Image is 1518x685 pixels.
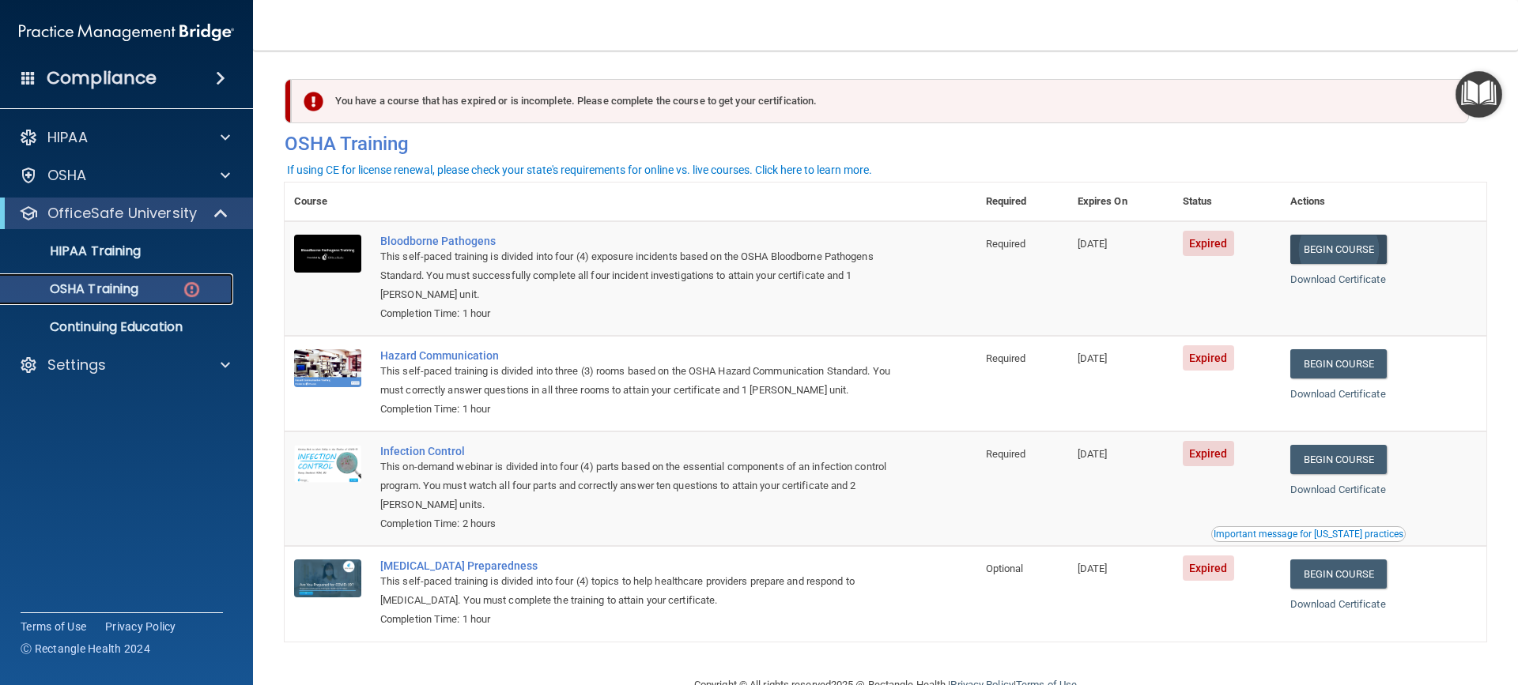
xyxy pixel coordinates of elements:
span: Optional [986,563,1024,574]
a: OSHA [19,166,230,185]
span: Required [986,448,1026,460]
a: Settings [19,356,230,374]
div: Completion Time: 1 hour [380,400,897,419]
span: [DATE] [1078,448,1108,460]
p: Continuing Education [10,319,226,335]
a: Bloodborne Pathogens [380,235,897,247]
div: This self-paced training is divided into four (4) exposure incidents based on the OSHA Bloodborne... [380,247,897,304]
span: Expired [1183,441,1234,466]
img: danger-circle.6113f641.png [182,280,202,299]
span: Required [986,352,1026,364]
div: This on-demand webinar is divided into four (4) parts based on the essential components of an inf... [380,457,897,514]
span: [DATE] [1078,238,1108,250]
a: Begin Course [1290,445,1387,474]
a: OfficeSafe University [19,204,229,223]
a: Begin Course [1290,559,1387,589]
button: If using CE for license renewal, please check your state's requirements for online vs. live cours... [285,162,874,178]
th: Status [1173,183,1281,221]
a: Begin Course [1290,349,1387,378]
div: If using CE for license renewal, please check your state's requirements for online vs. live cours... [287,164,872,175]
p: OSHA Training [10,281,138,297]
th: Required [976,183,1068,221]
span: Required [986,238,1026,250]
p: HIPAA [47,128,88,147]
div: This self-paced training is divided into three (3) rooms based on the OSHA Hazard Communication S... [380,362,897,400]
button: Read this if you are a dental practitioner in the state of CA [1211,526,1406,542]
img: exclamation-circle-solid-danger.72ef9ffc.png [304,92,323,111]
span: [DATE] [1078,563,1108,574]
a: Download Certificate [1290,388,1386,400]
th: Expires On [1068,183,1173,221]
div: This self-paced training is divided into four (4) topics to help healthcare providers prepare and... [380,572,897,610]
a: Download Certificate [1290,484,1386,495]
button: Open Resource Center [1456,71,1502,118]
a: Begin Course [1290,235,1387,264]
a: HIPAA [19,128,230,147]
a: Hazard Communication [380,349,897,362]
img: PMB logo [19,17,234,48]
span: Expired [1183,555,1234,581]
div: You have a course that has expired or is incomplete. Please complete the course to get your certi... [291,79,1469,123]
span: [DATE] [1078,352,1108,364]
span: Expired [1183,345,1234,371]
div: Completion Time: 1 hour [380,304,897,323]
span: Expired [1183,231,1234,256]
div: Completion Time: 2 hours [380,514,897,533]
p: Settings [47,356,106,374]
h4: OSHA Training [285,133,1486,155]
a: Download Certificate [1290,598,1386,610]
p: OfficeSafe University [47,204,197,223]
a: Terms of Use [21,619,86,634]
a: Privacy Policy [105,619,176,634]
div: Completion Time: 1 hour [380,610,897,629]
p: HIPAA Training [10,243,141,259]
th: Course [285,183,371,221]
p: OSHA [47,166,87,185]
span: Ⓒ Rectangle Health 2024 [21,641,150,657]
a: [MEDICAL_DATA] Preparedness [380,559,897,572]
th: Actions [1281,183,1486,221]
a: Download Certificate [1290,273,1386,285]
h4: Compliance [47,67,157,89]
div: Important message for [US_STATE] practices [1214,529,1403,539]
a: Infection Control [380,445,897,457]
